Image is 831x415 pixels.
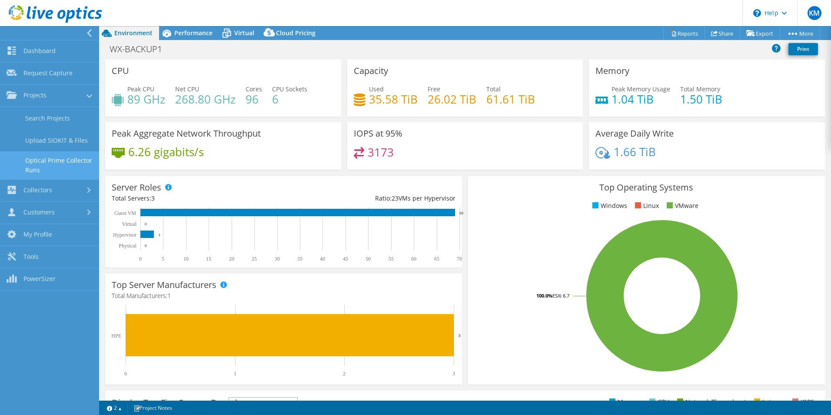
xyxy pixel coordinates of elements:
text: 65 [434,256,439,262]
span: Virtual [234,29,254,37]
li: Memory [607,397,642,407]
span: 23 [392,194,399,202]
span: 1 [167,291,171,300]
text: 69 [459,211,464,215]
text: 35 [297,256,302,262]
span: Peak CPU [127,85,154,93]
h3: Capacity [354,66,388,76]
li: VMware [665,201,698,211]
a: Reports [663,27,705,40]
h3: Average Daily Write [595,129,674,138]
span: Performance [174,29,213,37]
span: 3 [151,194,155,202]
text: HPE [111,333,121,339]
span: Total Memory [680,85,720,93]
li: CPU [647,397,669,407]
h1: WX-BACKUP1 [106,44,176,54]
li: Windows [590,201,627,211]
div: Ratio: VMs per Hypervisor [283,194,455,203]
text: 15 [206,256,211,262]
h4: 1.04 TiB [612,94,670,104]
text: 0 [124,371,127,377]
span: Peak Memory Usage [612,85,670,93]
a: More [780,27,820,40]
li: Network Throughput [675,397,746,407]
h4: 6.26 gigabits/s [128,147,204,157]
h4: 1.66 TiB [614,147,656,157]
h4: 96 [246,94,262,104]
a: Export [740,27,780,40]
text: 45 [343,256,348,262]
tspan: 100.0% [536,292,552,299]
h3: CPU [112,66,129,76]
a: Project Notes [127,402,178,413]
text: 40 [320,256,325,262]
span: KM [808,6,821,20]
span: IOPS [229,398,297,408]
text: Physical [119,243,136,249]
span: Used [369,85,384,93]
span: CPU Sockets [272,85,307,93]
text: Virtual [122,221,137,227]
text: 3 [452,371,455,377]
text: 2 [343,371,346,377]
text: 1 [234,371,236,377]
span: Net CPU [175,85,199,93]
h4: 1.50 TiB [680,94,722,104]
li: Latency [752,397,784,407]
text: 0 [139,256,142,262]
span: Total [486,85,501,93]
h3: IOPS at 95% [354,129,402,138]
text: 3 [458,333,461,338]
text: 55 [389,256,394,262]
h4: 35.58 TiB [369,94,418,104]
span: Free [428,85,440,93]
h3: Memory [595,66,629,76]
h4: Total Manufacturers: [112,291,455,301]
h3: Top Operating Systems [475,183,818,192]
h4: 89 GHz [127,94,165,104]
a: Print [788,43,818,55]
text: 5 [162,256,164,262]
div: Total Servers: [112,194,283,203]
h3: Top Server Manufacturers [112,280,216,290]
text: 20 [229,256,234,262]
h3: Server Roles [112,183,161,192]
h4: 6 [272,94,307,104]
a: Share [705,27,740,40]
h4: 26.02 TiB [428,94,476,104]
text: 60 [411,256,416,262]
text: 10 [183,256,189,262]
text: 50 [366,256,371,262]
a: 2 [101,402,128,413]
text: 0 [145,244,147,248]
h3: Peak Aggregate Network Throughput [112,129,261,138]
h4: 268.80 GHz [175,94,236,104]
h4: 3173 [368,147,394,157]
text: Guest VM [114,210,136,216]
li: IOPS [790,397,814,407]
span: Cloud Pricing [276,29,316,37]
svg: \n [753,9,761,17]
text: 0 [145,222,147,226]
span: Cores [246,85,262,93]
h4: 61.61 TiB [486,94,535,104]
text: 30 [275,256,280,262]
text: 25 [252,256,257,262]
text: 3 [158,233,160,237]
span: Environment [114,29,153,37]
text: Hypervisor [113,232,136,238]
li: Linux [633,201,659,211]
text: 70 [457,256,462,262]
tspan: ESXi 6.7 [552,292,569,299]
